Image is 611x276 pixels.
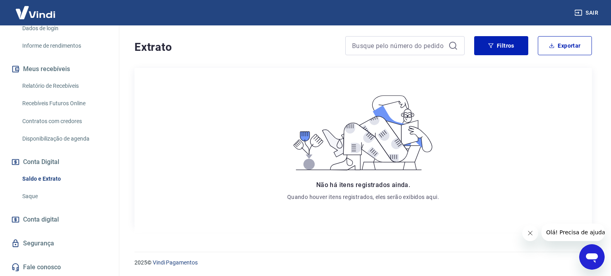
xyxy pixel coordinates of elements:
a: Informe de rendimentos [19,38,109,54]
a: Relatório de Recebíveis [19,78,109,94]
span: Não há itens registrados ainda. [316,181,410,189]
button: Exportar [538,36,592,55]
a: Conta digital [10,211,109,228]
a: Disponibilização de agenda [19,131,109,147]
button: Filtros [474,36,528,55]
button: Sair [573,6,601,20]
h4: Extrato [134,39,336,55]
a: Recebíveis Futuros Online [19,95,109,112]
input: Busque pelo número do pedido [352,40,445,52]
a: Dados de login [19,20,109,37]
iframe: Fechar mensagem [522,225,538,241]
a: Fale conosco [10,259,109,276]
p: Quando houver itens registrados, eles serão exibidos aqui. [287,193,439,201]
img: Vindi [10,0,61,25]
p: 2025 © [134,259,592,267]
span: Olá! Precisa de ajuda? [5,6,67,12]
button: Meus recebíveis [10,60,109,78]
a: Contratos com credores [19,113,109,129]
span: Conta digital [23,214,59,225]
iframe: Mensagem da empresa [541,224,605,241]
a: Vindi Pagamentos [153,259,198,266]
iframe: Botão para abrir a janela de mensagens [579,244,605,270]
a: Saque [19,188,109,205]
button: Conta Digital [10,153,109,171]
a: Segurança [10,235,109,252]
a: Saldo e Extrato [19,171,109,187]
